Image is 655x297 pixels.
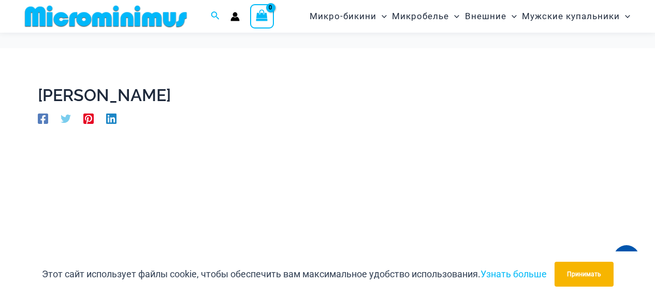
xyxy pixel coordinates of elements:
[250,4,274,28] a: Просмотреть корзину, пусто
[462,3,519,30] a: ВнешниеПереключатель менюПереключатель меню
[106,112,117,124] a: Линкедин
[211,10,220,23] a: Значок поиска
[376,3,387,30] span: Переключатель меню
[42,268,481,279] font: Этот сайт использует файлы cookie, чтобы обеспечить вам максимальное удобство использования.
[392,11,449,21] font: Микробелье
[230,12,240,21] a: Ссылка на значок учетной записи
[21,5,191,28] img: Логотип магазина MM плоский
[449,3,459,30] span: Переключатель меню
[38,86,171,105] font: [PERSON_NAME]
[61,112,71,124] a: Твиттер
[481,268,547,279] a: Узнать больше
[38,112,48,124] a: Фейсбук
[305,2,634,31] nav: Навигация по сайту
[620,3,630,30] span: Переключатель меню
[310,11,376,21] font: Микро-бикини
[465,11,506,21] font: Внешние
[83,112,94,124] a: Пинтерест
[555,262,614,287] button: Принимать
[567,271,601,278] font: Принимать
[522,11,620,21] font: Мужские купальники
[389,3,462,30] a: МикробельеПереключатель менюПереключатель меню
[307,3,389,30] a: Микро-бикиниПереключатель менюПереключатель меню
[519,3,633,30] a: Мужские купальникиПереключатель менюПереключатель меню
[506,3,517,30] span: Переключатель меню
